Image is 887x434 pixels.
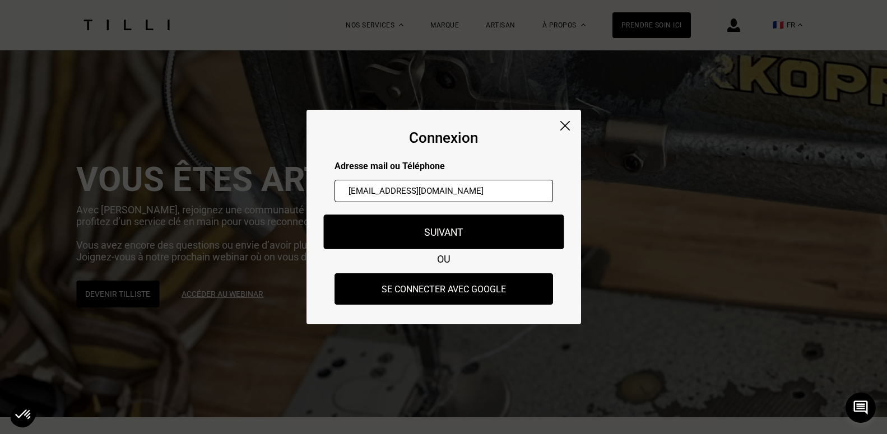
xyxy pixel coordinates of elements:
[560,121,570,130] img: close
[437,253,451,265] span: OU
[323,214,564,249] button: Suivant
[335,273,553,305] button: Se connecter avec Google
[335,161,553,171] p: Adresse mail ou Téléphone
[409,129,478,146] div: Connexion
